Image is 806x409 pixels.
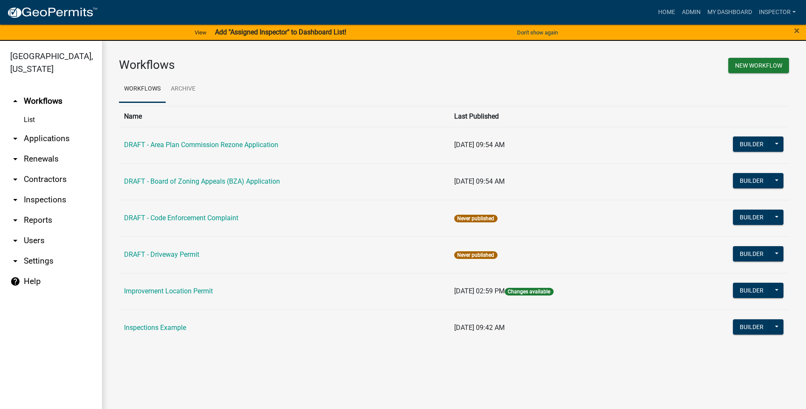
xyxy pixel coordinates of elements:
th: Last Published [449,106,667,127]
i: arrow_drop_down [10,133,20,144]
h3: Workflows [119,58,448,72]
a: Admin [679,4,704,20]
a: Improvement Location Permit [124,287,213,295]
a: DRAFT - Driveway Permit [124,250,199,258]
a: DRAFT - Area Plan Commission Rezone Application [124,141,278,149]
a: Workflows [119,76,166,103]
span: [DATE] 09:54 AM [454,177,505,185]
a: View [191,26,210,40]
i: help [10,276,20,287]
strong: Add "Assigned Inspector" to Dashboard List! [215,28,346,36]
a: Home [655,4,679,20]
i: arrow_drop_down [10,174,20,185]
i: arrow_drop_down [10,215,20,225]
i: arrow_drop_down [10,195,20,205]
i: arrow_drop_down [10,236,20,246]
i: arrow_drop_down [10,256,20,266]
i: arrow_drop_down [10,154,20,164]
a: Archive [166,76,201,103]
span: [DATE] 09:54 AM [454,141,505,149]
button: Builder [733,246,770,261]
span: Never published [454,251,497,259]
span: × [794,25,800,37]
i: arrow_drop_up [10,96,20,106]
button: Close [794,26,800,36]
span: Changes available [505,288,553,295]
button: Builder [733,283,770,298]
a: DRAFT - Board of Zoning Appeals (BZA) Application [124,177,280,185]
a: DRAFT - Code Enforcement Complaint [124,214,238,222]
button: Don't show again [514,26,561,40]
button: Builder [733,319,770,335]
button: Builder [733,136,770,152]
button: New Workflow [728,58,789,73]
span: [DATE] 09:42 AM [454,324,505,332]
button: Builder [733,173,770,188]
span: [DATE] 02:59 PM [454,287,505,295]
a: Inspections Example [124,324,186,332]
button: Builder [733,210,770,225]
span: Never published [454,215,497,222]
a: My Dashboard [704,4,755,20]
th: Name [119,106,449,127]
a: Inspector [755,4,799,20]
